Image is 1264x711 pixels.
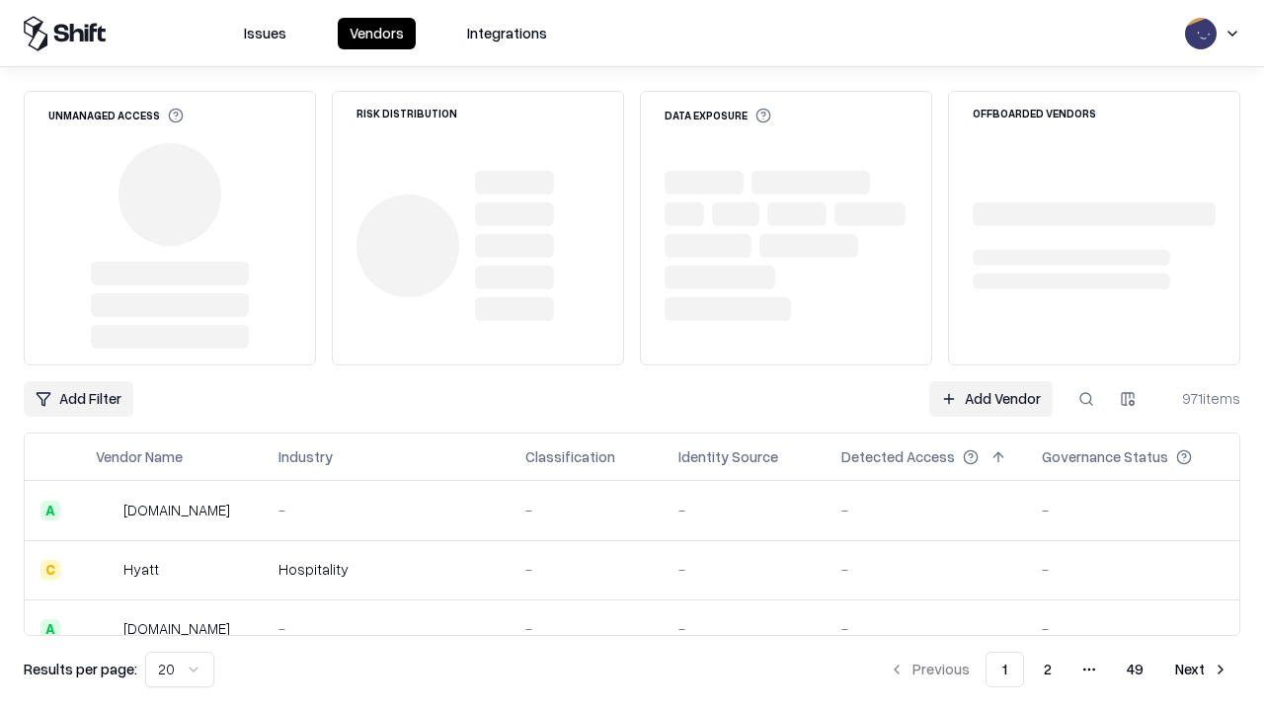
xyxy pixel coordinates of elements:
div: - [278,500,494,520]
div: - [525,559,647,580]
div: Offboarded Vendors [973,108,1096,118]
div: - [841,618,1010,639]
div: Hyatt [123,559,159,580]
div: Classification [525,446,615,467]
img: Hyatt [96,560,116,580]
div: 971 items [1161,388,1240,409]
div: C [40,560,60,580]
button: Issues [232,18,298,49]
div: - [678,618,810,639]
div: - [841,559,1010,580]
button: Next [1163,652,1240,687]
div: Industry [278,446,333,467]
img: primesec.co.il [96,619,116,639]
div: - [678,500,810,520]
div: Hospitality [278,559,494,580]
div: Governance Status [1042,446,1168,467]
div: A [40,501,60,520]
div: Identity Source [678,446,778,467]
button: 2 [1028,652,1067,687]
div: Risk Distribution [356,108,457,118]
div: - [525,500,647,520]
div: - [1042,500,1224,520]
div: - [841,500,1010,520]
button: 49 [1111,652,1159,687]
div: Vendor Name [96,446,183,467]
div: A [40,619,60,639]
div: Detected Access [841,446,955,467]
div: [DOMAIN_NAME] [123,618,230,639]
button: Vendors [338,18,416,49]
div: - [1042,559,1224,580]
div: Data Exposure [665,108,771,123]
p: Results per page: [24,659,137,679]
div: Unmanaged Access [48,108,184,123]
div: - [278,618,494,639]
a: Add Vendor [929,381,1053,417]
div: - [1042,618,1224,639]
img: intrado.com [96,501,116,520]
div: - [525,618,647,639]
button: Add Filter [24,381,133,417]
nav: pagination [877,652,1240,687]
div: - [678,559,810,580]
div: [DOMAIN_NAME] [123,500,230,520]
button: 1 [986,652,1024,687]
button: Integrations [455,18,559,49]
